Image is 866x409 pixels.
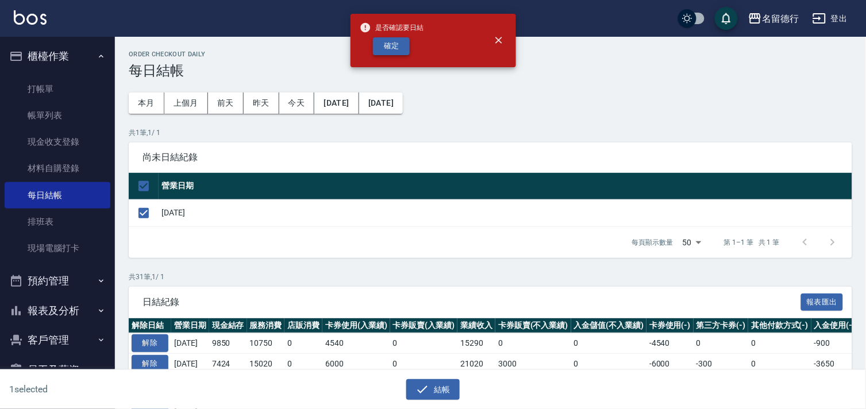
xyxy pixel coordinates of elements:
[5,266,110,296] button: 預約管理
[171,354,209,375] td: [DATE]
[571,354,647,375] td: 0
[129,63,852,79] h3: 每日結帳
[132,334,168,352] button: 解除
[314,92,359,114] button: [DATE]
[390,333,458,354] td: 0
[5,209,110,235] a: 排班表
[646,354,694,375] td: -6000
[322,333,390,354] td: 4540
[744,7,803,30] button: 名留德行
[808,8,852,29] button: 登出
[5,325,110,355] button: 客戶管理
[247,318,285,333] th: 服務消費
[5,155,110,182] a: 材料自購登錄
[209,354,247,375] td: 7424
[748,318,811,333] th: 其他付款方式(-)
[129,128,852,138] p: 共 1 筆, 1 / 1
[5,355,110,385] button: 員工及薪資
[678,227,706,258] div: 50
[244,92,279,114] button: 昨天
[646,333,694,354] td: -4540
[209,318,247,333] th: 現金結存
[801,294,844,311] button: 報表匯出
[495,333,571,354] td: 0
[811,354,859,375] td: -3650
[694,333,749,354] td: 0
[748,354,811,375] td: 0
[171,333,209,354] td: [DATE]
[762,11,799,26] div: 名留德行
[801,296,844,307] a: 報表匯出
[5,235,110,261] a: 現場電腦打卡
[390,354,458,375] td: 0
[143,152,838,163] span: 尚未日結紀錄
[14,10,47,25] img: Logo
[279,92,315,114] button: 今天
[164,92,208,114] button: 上個月
[9,382,214,396] h6: 1 selected
[284,318,322,333] th: 店販消費
[143,296,801,308] span: 日結紀錄
[5,296,110,326] button: 報表及分析
[571,318,647,333] th: 入金儲值(不入業績)
[322,354,390,375] td: 6000
[646,318,694,333] th: 卡券使用(-)
[495,318,571,333] th: 卡券販賣(不入業績)
[247,354,285,375] td: 15020
[284,333,322,354] td: 0
[5,76,110,102] a: 打帳單
[632,237,673,248] p: 每頁顯示數量
[5,129,110,155] a: 現金收支登錄
[129,318,171,333] th: 解除日結
[495,354,571,375] td: 3000
[129,51,852,58] h2: Order checkout daily
[322,318,390,333] th: 卡券使用(入業績)
[571,333,647,354] td: 0
[171,318,209,333] th: 營業日期
[811,333,859,354] td: -900
[208,92,244,114] button: 前天
[457,318,495,333] th: 業績收入
[406,379,460,400] button: 結帳
[159,173,852,200] th: 營業日期
[129,92,164,114] button: 本月
[159,199,852,226] td: [DATE]
[694,354,749,375] td: -300
[373,37,410,55] button: 確定
[694,318,749,333] th: 第三方卡券(-)
[360,22,424,33] span: 是否確認要日結
[715,7,738,30] button: save
[811,318,859,333] th: 入金使用(-)
[390,318,458,333] th: 卡券販賣(入業績)
[457,354,495,375] td: 21020
[132,355,168,373] button: 解除
[486,28,511,53] button: close
[359,92,403,114] button: [DATE]
[5,102,110,129] a: 帳單列表
[724,237,780,248] p: 第 1–1 筆 共 1 筆
[129,272,852,282] p: 共 31 筆, 1 / 1
[5,182,110,209] a: 每日結帳
[5,41,110,71] button: 櫃檯作業
[247,333,285,354] td: 10750
[457,333,495,354] td: 15290
[748,333,811,354] td: 0
[284,354,322,375] td: 0
[209,333,247,354] td: 9850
